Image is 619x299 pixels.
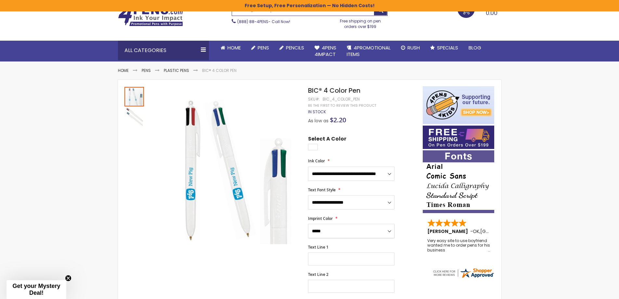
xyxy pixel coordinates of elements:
span: Blog [469,44,481,51]
span: Rush [407,44,420,51]
a: Be the first to review this product [308,103,376,108]
span: - Call Now! [237,19,290,24]
img: font-personalization-examples [423,150,494,213]
a: Blog [463,41,486,55]
a: 4PROMOTIONALITEMS [342,41,396,62]
span: Pens [258,44,269,51]
div: BIC® 4 Color Pen [124,106,144,127]
span: 0.00 [486,9,497,17]
div: bic_4_color_pen [323,97,360,102]
a: 4Pens4impact [309,41,342,62]
span: Text Line 1 [308,244,329,250]
span: OK [473,228,479,235]
span: 4PROMOTIONAL ITEMS [347,44,391,58]
span: Pencils [286,44,304,51]
a: (888) 88-4PENS [237,19,268,24]
span: $2.20 [330,116,346,124]
span: Text Line 2 [308,272,329,277]
span: Imprint Color [308,216,333,221]
a: Specials [425,41,463,55]
a: Pencils [274,41,309,55]
span: As low as [308,117,329,124]
a: Rush [396,41,425,55]
div: BIC® 4 Color Pen [124,86,145,106]
div: Availability [308,109,326,115]
span: Text Font Style [308,187,336,193]
img: BIC® 4 Color Pen [124,107,144,127]
img: 4pens 4 kids [423,86,494,124]
a: Home [118,68,129,73]
a: 4pens.com certificate URL [432,275,495,280]
div: Very easy site to use boyfriend wanted me to order pens for his business [427,238,490,252]
span: [GEOGRAPHIC_DATA] [480,228,528,235]
div: All Categories [118,41,209,60]
img: 4Pens Custom Pens and Promotional Products [118,6,183,26]
li: BIC® 4 Color Pen [202,68,237,73]
a: Pens [142,68,151,73]
span: Ink Color [308,158,325,164]
strong: SKU [308,96,320,102]
div: Free shipping on pen orders over $199 [333,16,388,29]
span: BIC® 4 Color Pen [308,86,360,95]
span: In stock [308,109,326,115]
div: White [308,144,318,150]
span: Get your Mystery Deal! [12,283,60,296]
img: Free shipping on orders over $199 [423,126,494,149]
img: BIC® 4 Color Pen [151,96,300,244]
span: Select A Color [308,135,346,144]
span: [PERSON_NAME] [427,228,470,235]
a: Home [215,41,246,55]
button: Close teaser [65,275,71,281]
span: Specials [437,44,458,51]
span: - , [470,228,528,235]
img: 4pens.com widget logo [432,267,495,279]
span: Home [227,44,241,51]
div: Get your Mystery Deal!Close teaser [6,280,66,299]
span: 4Pens 4impact [315,44,336,58]
a: Plastic Pens [164,68,189,73]
a: Pens [246,41,274,55]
